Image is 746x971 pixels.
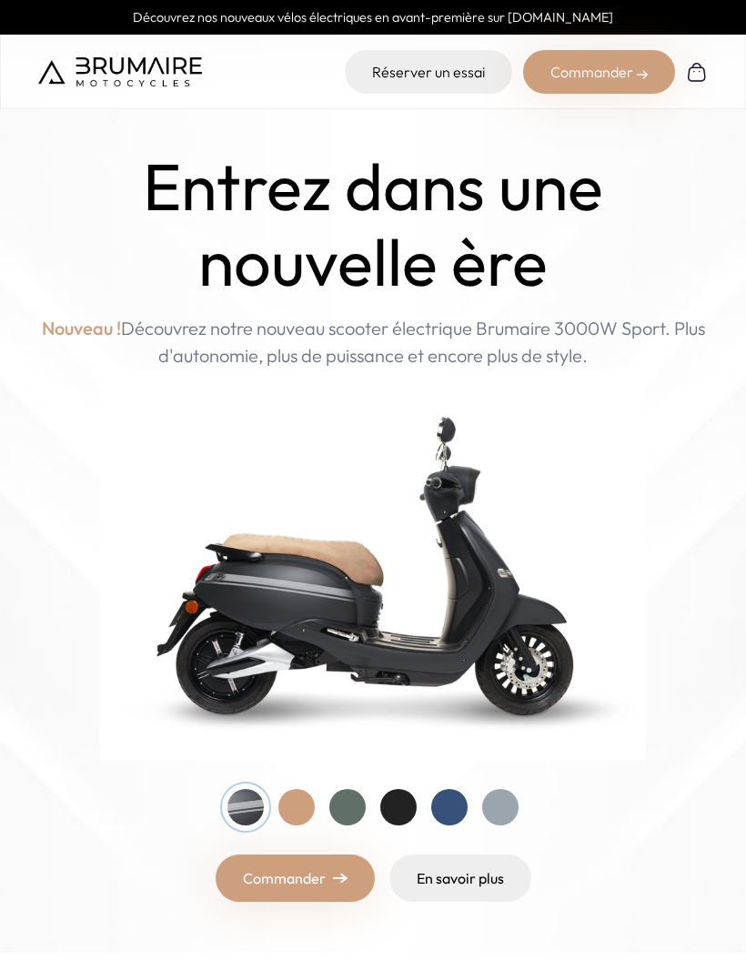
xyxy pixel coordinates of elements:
[29,315,717,369] p: Découvrez notre nouveau scooter électrique Brumaire 3000W Sport. Plus d'autonomie, plus de puissa...
[42,315,121,342] span: Nouveau !
[345,50,512,94] a: Réserver un essai
[29,149,717,300] h1: Entrez dans une nouvelle ère
[38,57,202,86] img: Brumaire Motocycles
[686,61,708,83] img: Panier
[389,855,531,902] a: En savoir plus
[637,69,648,80] img: right-arrow-2.png
[523,50,675,94] div: Commander
[333,873,348,884] img: right-arrow.png
[216,855,375,902] a: Commander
